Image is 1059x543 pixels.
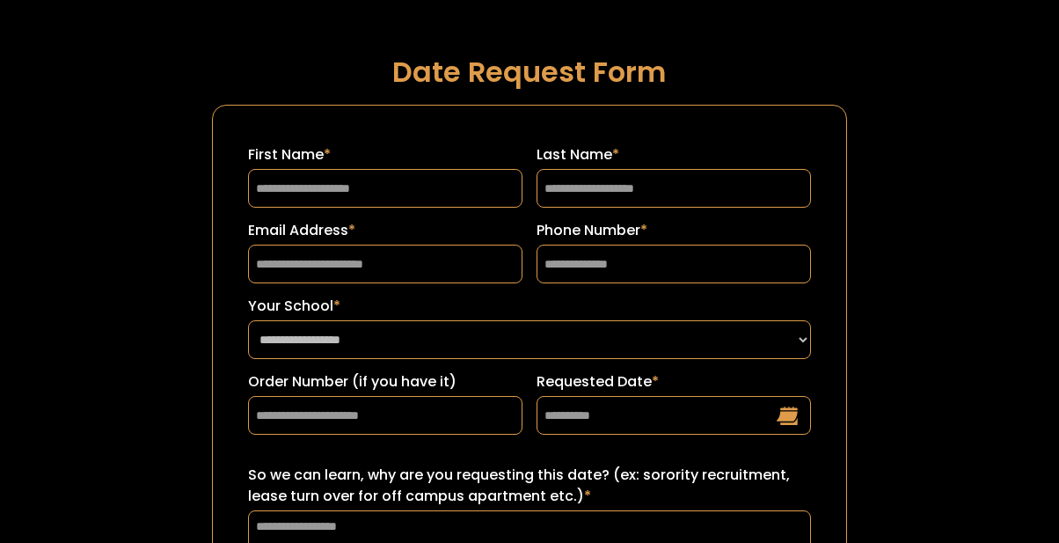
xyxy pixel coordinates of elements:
label: Email Address [248,220,522,241]
label: First Name [248,144,522,165]
label: Last Name [537,144,811,165]
label: Order Number (if you have it) [248,371,522,393]
label: Phone Number [537,220,811,241]
label: Requested Date [537,371,811,393]
label: Your School [248,296,811,317]
label: So we can learn, why are you requesting this date? (ex: sorority recruitment, lease turn over for... [248,465,811,507]
h1: Date Request Form [212,56,847,87]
